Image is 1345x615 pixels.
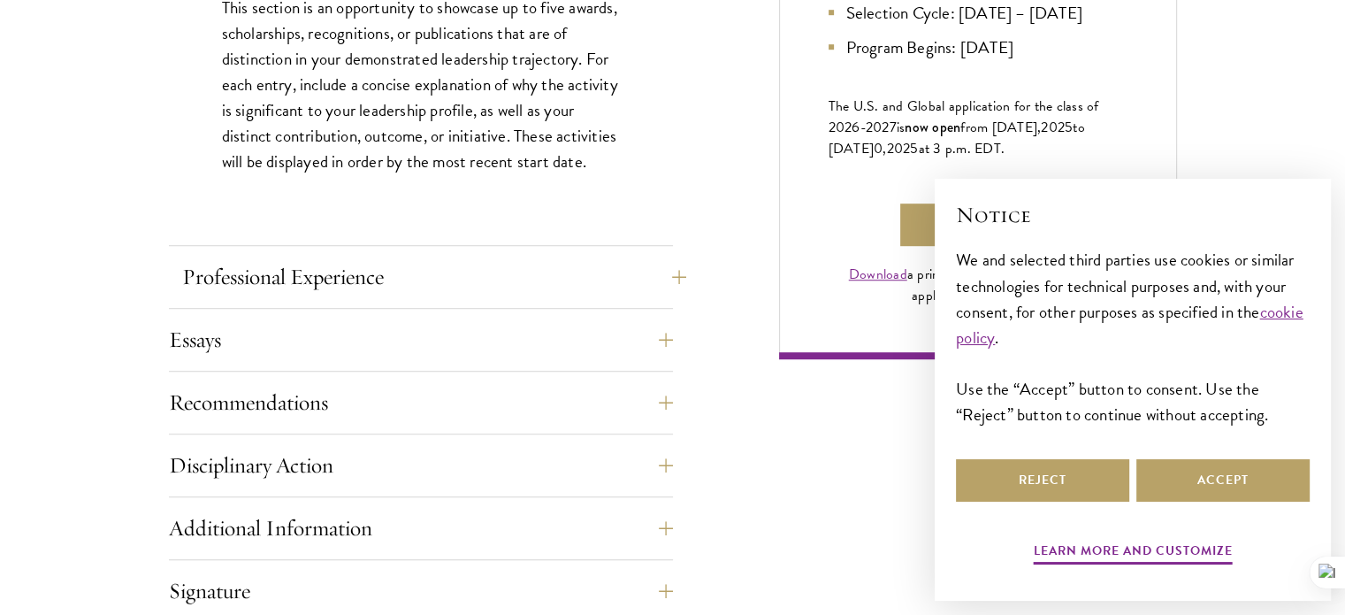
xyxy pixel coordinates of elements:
[960,117,1041,138] span: from [DATE],
[956,459,1129,502] button: Reject
[829,264,1127,306] div: a print-friendly PDF version of the application instructions
[1034,540,1233,567] button: Learn more and customize
[919,138,1005,159] span: at 3 p.m. EDT.
[829,117,1085,159] span: to [DATE]
[169,570,673,612] button: Signature
[883,138,886,159] span: ,
[956,200,1310,230] h2: Notice
[1065,117,1073,138] span: 5
[910,138,918,159] span: 5
[956,247,1310,427] div: We and selected third parties use cookies or similar technologies for technical purposes and, wit...
[169,444,673,487] button: Disciplinary Action
[874,138,883,159] span: 0
[860,117,890,138] span: -202
[905,117,960,137] span: now open
[852,117,860,138] span: 6
[169,507,673,550] button: Additional Information
[900,204,1056,246] a: Apply Now
[169,319,673,361] button: Essays
[182,256,686,298] button: Professional Experience
[829,35,1127,60] li: Program Begins: [DATE]
[849,264,907,285] a: Download
[1041,117,1065,138] span: 202
[897,117,906,138] span: is
[169,381,673,424] button: Recommendations
[887,138,911,159] span: 202
[956,299,1303,350] a: cookie policy
[1136,459,1310,502] button: Accept
[829,96,1099,138] span: The U.S. and Global application for the class of 202
[890,117,897,138] span: 7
